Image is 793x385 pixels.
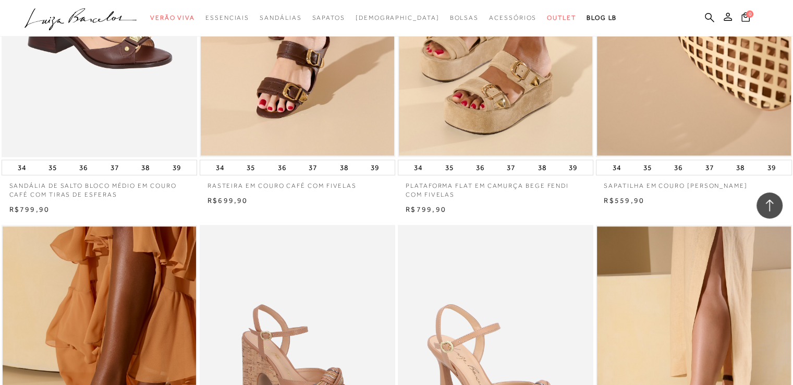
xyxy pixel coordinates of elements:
span: R$799,90 [406,205,446,213]
a: categoryNavScreenReaderText [449,8,479,28]
button: 0 [738,11,753,26]
span: Sapatos [312,14,345,21]
button: 35 [45,160,60,175]
a: categoryNavScreenReaderText [205,8,249,28]
button: 35 [243,160,258,175]
a: categoryNavScreenReaderText [489,8,536,28]
span: [DEMOGRAPHIC_DATA] [356,14,440,21]
button: 36 [76,160,91,175]
span: R$559,90 [604,196,644,204]
span: Essenciais [205,14,249,21]
a: PLATAFORMA FLAT EM CAMURÇA BEGE FENDI COM FIVELAS [398,175,593,199]
span: 0 [746,10,753,18]
button: 39 [764,160,778,175]
button: 37 [306,160,320,175]
button: 36 [275,160,289,175]
span: Bolsas [449,14,479,21]
a: BLOG LB [587,8,617,28]
button: 36 [473,160,487,175]
a: RASTEIRA EM COURO CAFÉ COM FIVELAS [200,175,395,190]
button: 37 [107,160,122,175]
span: Verão Viva [150,14,195,21]
a: SAPATILHA EM COURO [PERSON_NAME] [596,175,791,190]
a: categoryNavScreenReaderText [547,8,576,28]
button: 34 [15,160,29,175]
span: Outlet [547,14,576,21]
button: 38 [535,160,550,175]
a: noSubCategoriesText [356,8,440,28]
button: 36 [671,160,686,175]
a: SANDÁLIA DE SALTO BLOCO MÉDIO EM COURO CAFÉ COM TIRAS DE ESFERAS [2,175,197,199]
span: BLOG LB [587,14,617,21]
button: 34 [609,160,624,175]
button: 39 [169,160,184,175]
button: 38 [733,160,748,175]
button: 38 [336,160,351,175]
button: 34 [213,160,227,175]
button: 34 [411,160,425,175]
span: R$699,90 [208,196,248,204]
a: categoryNavScreenReaderText [312,8,345,28]
button: 37 [504,160,518,175]
button: 37 [702,160,717,175]
button: 35 [442,160,457,175]
button: 39 [566,160,580,175]
span: Acessórios [489,14,536,21]
a: categoryNavScreenReaderText [150,8,195,28]
button: 35 [640,160,655,175]
span: R$799,90 [9,205,50,213]
span: Sandálias [260,14,301,21]
a: categoryNavScreenReaderText [260,8,301,28]
button: 38 [138,160,153,175]
button: 39 [368,160,382,175]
